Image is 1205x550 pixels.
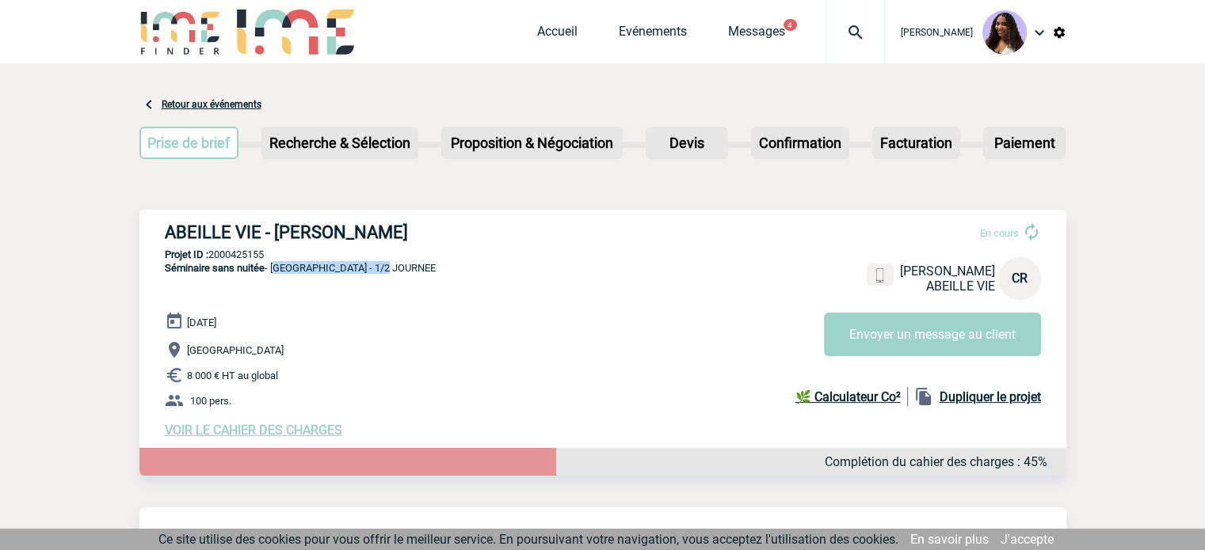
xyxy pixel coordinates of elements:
[187,344,284,356] span: [GEOGRAPHIC_DATA]
[985,128,1064,157] p: Paiement
[443,128,621,157] p: Proposition & Négociation
[874,128,959,157] p: Facturation
[982,10,1027,55] img: 131234-0.jpg
[165,262,436,274] span: - [GEOGRAPHIC_DATA] - 1/2 JOURNEE
[139,248,1066,260] p: 2000425155
[187,317,216,328] span: [DATE]
[139,9,222,55] img: IME-Finder
[901,27,973,38] span: [PERSON_NAME]
[158,532,898,547] span: Ce site utilise des cookies pour vous offrir le meilleur service. En poursuivant votre navigation...
[914,387,933,406] img: file_copy-black-24dp.png
[910,532,989,547] a: En savoir plus
[795,387,908,406] a: 🌿 Calculateur Co²
[940,389,1041,404] b: Dupliquer le projet
[1012,271,1028,286] span: CR
[926,279,995,294] span: ABEILLE VIE
[263,128,417,157] p: Recherche & Sélection
[795,389,901,404] b: 🌿 Calculateur Co²
[187,370,278,381] span: 8 000 € HT au global
[647,128,726,157] p: Devis
[165,222,640,242] h3: ABEILLE VIE - [PERSON_NAME]
[784,19,797,31] button: 4
[619,24,687,46] a: Evénements
[162,99,261,110] a: Retour aux événements
[728,24,785,46] a: Messages
[753,128,848,157] p: Confirmation
[1001,532,1054,547] a: J'accepte
[165,248,208,260] b: Projet ID :
[190,395,231,407] span: 100 pers.
[900,264,995,279] span: [PERSON_NAME]
[824,313,1041,356] button: Envoyer un message au client
[141,128,238,157] p: Prise de brief
[980,227,1019,239] span: En cours
[873,268,887,283] img: portable.png
[165,262,265,274] span: Séminaire sans nuitée
[165,423,342,438] a: VOIR LE CAHIER DES CHARGES
[537,24,578,46] a: Accueil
